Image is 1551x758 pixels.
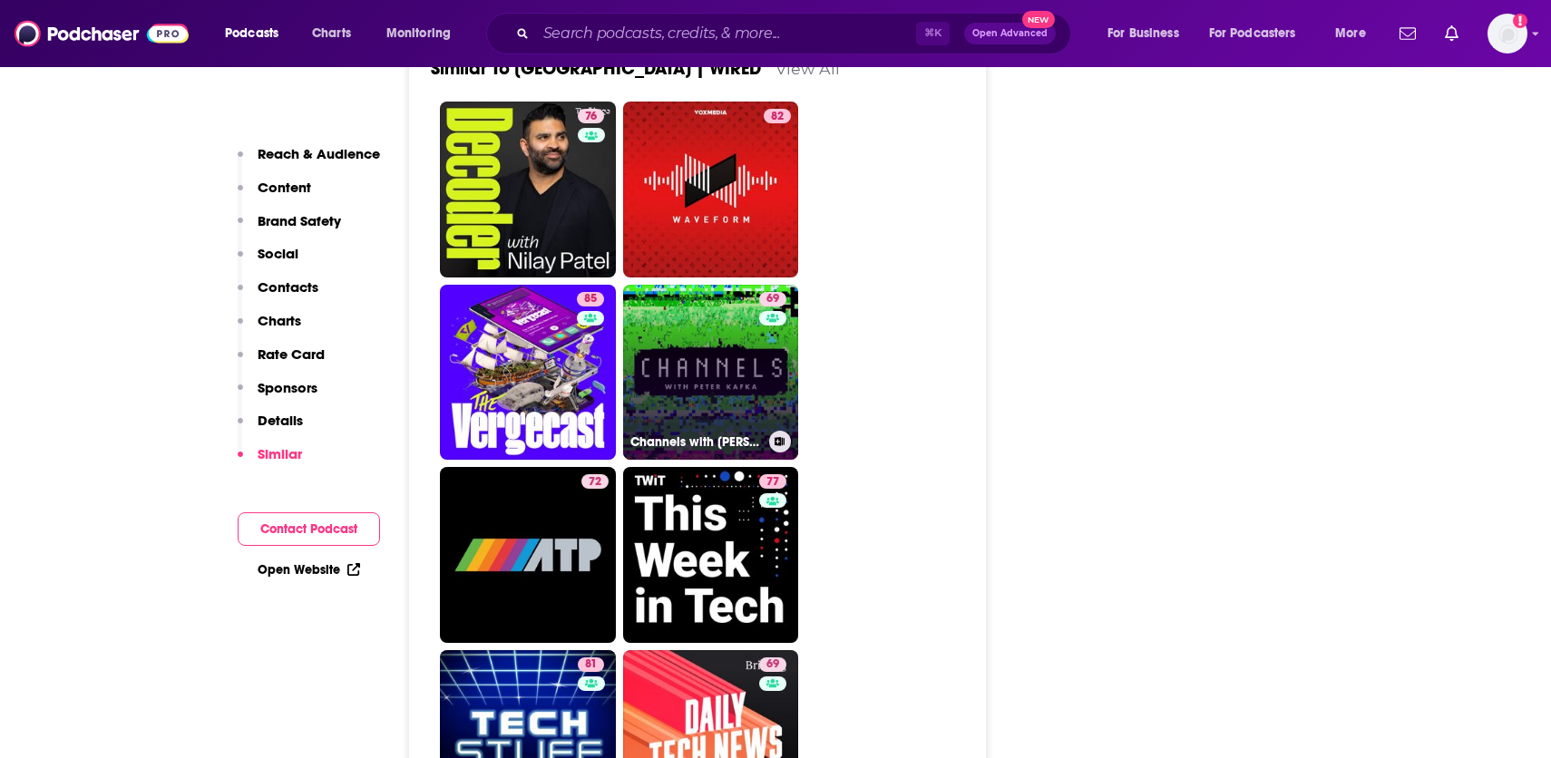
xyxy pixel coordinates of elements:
[312,21,351,46] span: Charts
[258,278,318,296] p: Contacts
[623,102,799,277] a: 82
[440,285,616,461] a: 85
[766,656,779,674] span: 69
[771,108,784,126] span: 82
[759,292,786,306] a: 69
[1335,21,1366,46] span: More
[1095,19,1202,48] button: open menu
[972,29,1048,38] span: Open Advanced
[258,379,317,396] p: Sponsors
[258,212,341,229] p: Brand Safety
[503,13,1088,54] div: Search podcasts, credits, & more...
[630,434,762,450] h3: Channels with [PERSON_NAME]
[258,345,325,363] p: Rate Card
[386,21,451,46] span: Monitoring
[238,212,341,246] button: Brand Safety
[766,290,779,308] span: 69
[585,108,597,126] span: 76
[258,312,301,329] p: Charts
[258,145,380,162] p: Reach & Audience
[623,467,799,643] a: 77
[1022,11,1055,28] span: New
[775,59,840,78] a: View All
[536,19,916,48] input: Search podcasts, credits, & more...
[238,512,380,546] button: Contact Podcast
[581,474,609,489] a: 72
[1107,21,1179,46] span: For Business
[238,445,302,479] button: Similar
[1488,14,1527,53] img: User Profile
[258,179,311,196] p: Content
[1438,18,1466,49] a: Show notifications dropdown
[440,102,616,277] a: 76
[238,278,318,312] button: Contacts
[238,245,298,278] button: Social
[759,474,786,489] a: 77
[258,412,303,429] p: Details
[759,657,786,672] a: 69
[212,19,302,48] button: open menu
[584,290,597,308] span: 85
[916,22,950,45] span: ⌘ K
[440,467,616,643] a: 72
[431,57,761,80] a: Similar To [GEOGRAPHIC_DATA] | WIRED
[238,379,317,413] button: Sponsors
[1488,14,1527,53] button: Show profile menu
[225,21,278,46] span: Podcasts
[577,292,604,306] a: 85
[238,412,303,445] button: Details
[766,473,779,491] span: 77
[258,562,360,578] a: Open Website
[1197,19,1322,48] button: open menu
[578,657,604,672] a: 81
[374,19,474,48] button: open menu
[623,285,799,461] a: 69Channels with [PERSON_NAME]
[1322,19,1389,48] button: open menu
[238,179,311,212] button: Content
[764,109,791,123] a: 82
[1392,18,1423,49] a: Show notifications dropdown
[238,312,301,345] button: Charts
[1488,14,1527,53] span: Logged in as inkhouseNYC
[300,19,362,48] a: Charts
[589,473,601,491] span: 72
[15,16,189,51] img: Podchaser - Follow, Share and Rate Podcasts
[578,109,604,123] a: 76
[964,23,1056,44] button: Open AdvancedNew
[238,345,325,379] button: Rate Card
[1513,14,1527,28] svg: Add a profile image
[258,245,298,262] p: Social
[238,145,380,179] button: Reach & Audience
[585,656,597,674] span: 81
[1209,21,1296,46] span: For Podcasters
[258,445,302,462] p: Similar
